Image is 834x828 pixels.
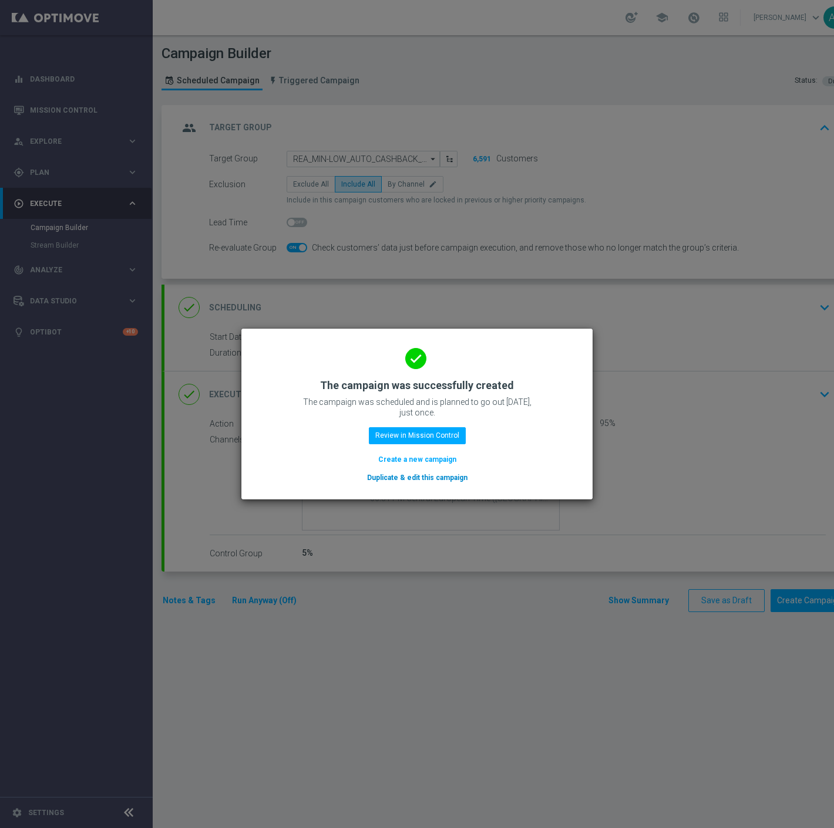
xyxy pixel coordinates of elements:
button: Review in Mission Control [369,427,466,444]
h2: The campaign was successfully created [320,378,514,393]
button: Duplicate & edit this campaign [366,471,469,484]
p: The campaign was scheduled and is planned to go out [DATE], just once. [300,397,534,418]
i: done [405,348,426,369]
button: Create a new campaign [377,453,458,466]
